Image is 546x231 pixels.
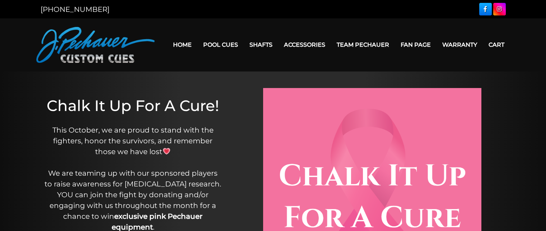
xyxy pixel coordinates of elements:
a: Accessories [278,36,331,54]
a: Warranty [437,36,483,54]
a: Home [167,36,197,54]
h1: Chalk It Up For A Cure! [45,97,221,115]
a: [PHONE_NUMBER] [41,5,109,14]
img: 💗 [163,148,170,155]
a: Pool Cues [197,36,244,54]
img: Pechauer Custom Cues [36,27,155,63]
a: Shafts [244,36,278,54]
a: Fan Page [395,36,437,54]
a: Cart [483,36,510,54]
a: Team Pechauer [331,36,395,54]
